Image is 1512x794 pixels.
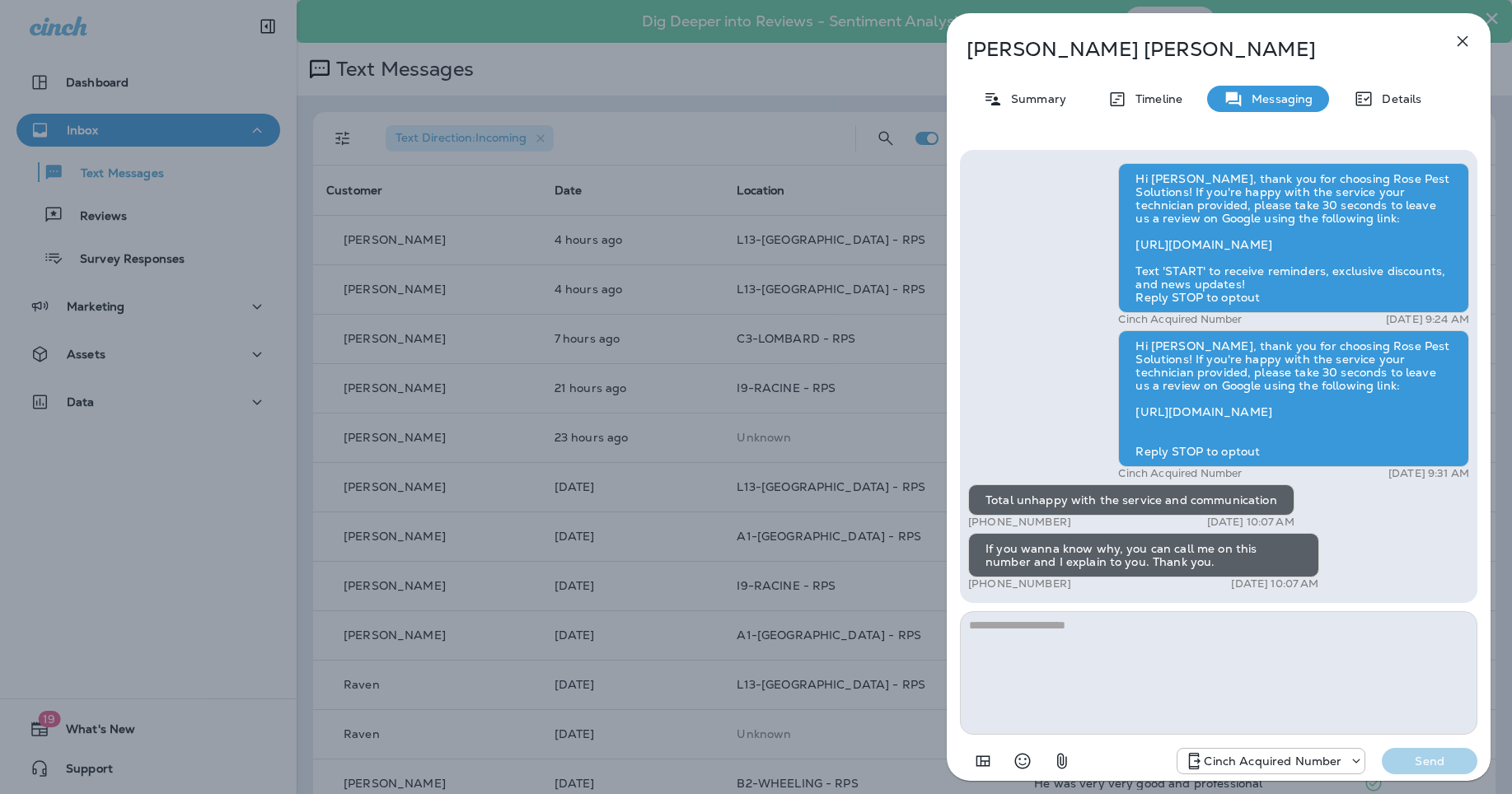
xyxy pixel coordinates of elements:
[967,38,1416,61] p: [PERSON_NAME] [PERSON_NAME]
[1243,92,1313,105] p: Messaging
[1003,92,1066,105] p: Summary
[1118,313,1242,326] p: Cinch Acquired Number
[1231,577,1318,591] p: [DATE] 10:07 AM
[1374,92,1421,105] p: Details
[1127,92,1182,105] p: Timeline
[1207,516,1294,529] p: [DATE] 10:07 AM
[1118,330,1469,467] div: Hi [PERSON_NAME], thank you for choosing Rose Pest Solutions! If you're happy with the service yo...
[1388,467,1469,480] p: [DATE] 9:31 AM
[1204,754,1341,768] p: Cinch Acquired Number
[1006,745,1039,778] button: Select an emoji
[1118,163,1469,313] div: Hi [PERSON_NAME], thank you for choosing Rose Pest Solutions! If you're happy with the service yo...
[968,533,1319,577] div: If you wanna know why, you can call me on this number and I explain to you. Thank you.
[968,516,1071,529] p: [PHONE_NUMBER]
[1118,467,1242,480] p: Cinch Acquired Number
[968,484,1294,516] div: Total unhappy with the service and communication
[967,745,999,778] button: Add in a premade template
[968,577,1071,591] p: [PHONE_NUMBER]
[1177,751,1365,771] div: +1 (224) 344-8646
[1386,313,1469,326] p: [DATE] 9:24 AM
